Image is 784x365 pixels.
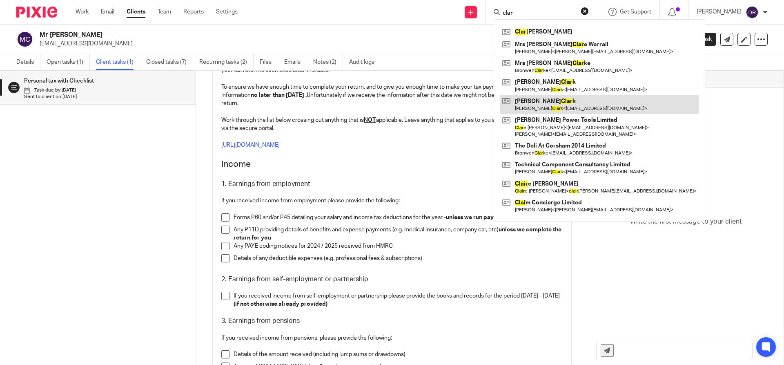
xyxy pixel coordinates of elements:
img: svg%3E [16,31,33,48]
a: Work [76,8,89,16]
a: Details [16,54,40,70]
p: Details of any deductible expenses (e.g. professional fees & subscriptions) [234,254,563,262]
a: Recurring tasks (2) [199,54,254,70]
p: Sent to client on [DATE] [24,94,187,100]
a: Open tasks (1) [47,54,90,70]
h3: 3. Earnings from pensions [221,317,563,325]
p: Work through the list below crossing out anything that is applicable. Leave anything that applies... [221,116,563,133]
span: Get Support [620,9,651,15]
a: Files [260,54,278,70]
p: [PERSON_NAME] [697,8,742,16]
a: [URL][DOMAIN_NAME] [221,142,280,148]
p: Any P11D providing details of benefits and expense payments (e.g. medical insurance, company car,... [234,226,563,242]
img: Pixie [16,7,57,18]
strong: no later than [DATE] . [251,92,307,98]
p: If you received income from self-employment or partnership please provide the books and records f... [234,292,563,309]
p: Forms P60 and/or P45 detailing your salary and income tax deductions for the year - [234,213,563,222]
p: If you received income from employment please provide the following: [221,197,563,205]
p: [EMAIL_ADDRESS][DOMAIN_NAME] [40,40,657,48]
button: Clear [581,7,589,15]
a: Closed tasks (7) [146,54,193,70]
h2: Income [221,157,563,171]
h2: Mr [PERSON_NAME] [40,31,533,39]
a: Emails [284,54,307,70]
p: Task due by: [24,87,187,94]
a: Audit logs [349,54,381,70]
a: Client tasks (1) [96,54,140,70]
a: Notes (2) [313,54,343,70]
a: Team [158,8,171,16]
a: Clients [127,8,145,16]
h1: Personal tax with Checklist [24,75,160,87]
img: svg%3E [746,6,759,19]
input: Search [502,10,575,17]
p: Details of the amount received (including lump sums or drawdowns) [234,350,563,358]
h3: 1. Earnings from employment [221,180,563,188]
a: Settings [216,8,238,16]
a: Email [101,8,114,16]
p: Any PAYE coding notices for 2024 / 2025 received from HMRC [234,242,563,250]
h3: 2. Earnings from self-employment or partnership [221,275,563,284]
u: NOT [364,117,376,123]
p: To ensure we have enough time to complete your return, and to give you enough time to make your t... [221,83,563,108]
a: Reports [183,8,204,16]
strong: (if not otherwise already provided) [234,301,327,307]
p: If you received income from pensions, please provide the following: [221,334,563,342]
span: [DATE] [62,88,76,92]
strong: unless we run payroll for you [446,215,524,220]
